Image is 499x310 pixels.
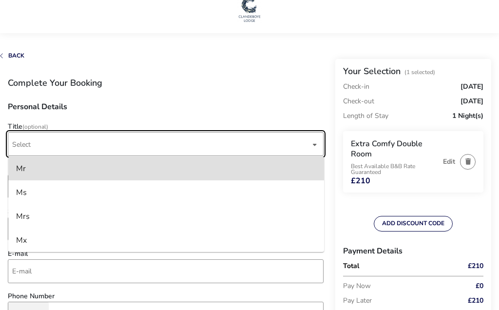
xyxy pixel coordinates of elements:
input: email [8,259,324,283]
h3: Personal Details [8,103,324,118]
span: £210 [468,263,483,270]
span: £0 [476,283,483,290]
input: firstName [8,174,324,198]
p: Best Available B&B Rate Guaranteed [351,163,438,175]
li: [object Object] [8,180,324,204]
p: Pay Later [343,293,455,308]
button: Edit [443,158,455,165]
p: Pay Now [343,279,455,293]
li: [object Object] [8,204,324,228]
span: (1 Selected) [404,68,435,76]
p: Total [343,263,455,270]
span: £210 [468,297,483,304]
span: Select [12,133,310,155]
li: [object Object] [8,228,324,252]
span: [DATE] [461,83,483,90]
p-dropdown: Title [8,140,324,149]
span: (Optional) [22,123,48,131]
div: dropdown trigger [312,135,317,154]
button: ADD DISCOUNT CODE [374,216,453,232]
p: Check-out [343,94,374,109]
div: Mrs [16,209,30,224]
label: Surname [8,208,36,215]
label: Phone Number [8,293,55,300]
label: First Name [8,166,42,173]
h2: Your Selection [343,65,401,77]
label: E-mail [8,251,28,257]
span: £210 [351,177,370,185]
li: [object Object] [8,156,324,180]
span: [DATE] [461,98,483,105]
p: Length of Stay [343,109,388,123]
p: Check-in [343,83,369,90]
span: Back [8,52,24,59]
h3: Payment Details [343,239,483,263]
h1: Complete Your Booking [8,78,324,87]
div: Mx [16,232,27,248]
div: Ms [16,185,27,200]
label: Title [8,123,48,130]
div: Mr [16,161,26,176]
span: 1 Night(s) [452,113,483,119]
h3: Extra Comfy Double Room [351,139,438,159]
span: Select [12,140,31,149]
input: surname [8,217,324,241]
